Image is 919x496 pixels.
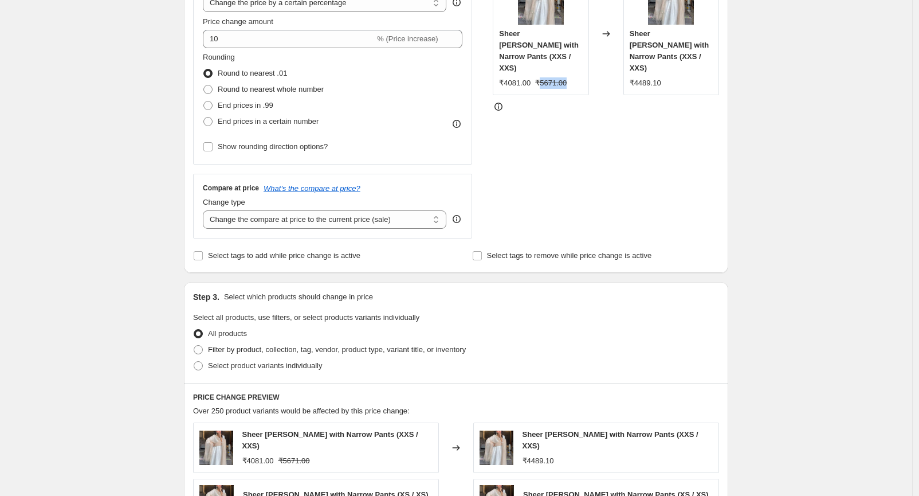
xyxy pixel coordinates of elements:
[218,142,328,151] span: Show rounding direction options?
[523,430,698,450] span: Sheer [PERSON_NAME] with Narrow Pants (XXS / XXS)
[264,184,360,193] button: What's the compare at price?
[278,456,310,465] span: ₹5671.00
[193,407,410,415] span: Over 250 product variants would be affected by this price change:
[193,393,719,402] h6: PRICE CHANGE PREVIEW
[208,345,466,354] span: Filter by product, collection, tag, vendor, product type, variant title, or inventory
[203,17,273,26] span: Price change amount
[218,85,324,93] span: Round to nearest whole number
[208,251,360,260] span: Select tags to add while price change is active
[535,79,567,87] span: ₹5671.00
[193,291,219,303] h2: Step 3.
[199,431,233,465] img: Artboard6_6x-100_80x.jpg
[630,29,709,72] span: Sheer [PERSON_NAME] with Narrow Pants (XXS / XXS)
[193,313,419,322] span: Select all products, use filters, or select products variants individually
[242,430,418,450] span: Sheer [PERSON_NAME] with Narrow Pants (XXS / XXS)
[451,213,462,225] div: help
[242,456,274,465] span: ₹4081.00
[218,69,287,77] span: Round to nearest .01
[630,79,661,87] span: ₹4489.10
[218,101,273,110] span: End prices in .99
[499,79,531,87] span: ₹4081.00
[203,198,245,206] span: Change type
[480,431,513,465] img: Artboard6_6x-100_80x.jpg
[523,456,554,465] span: ₹4489.10
[208,361,322,370] span: Select product variants individually
[203,30,375,48] input: -15
[377,34,438,43] span: % (Price increase)
[487,251,652,260] span: Select tags to remove while price change is active
[499,29,579,72] span: Sheer [PERSON_NAME] with Narrow Pants (XXS / XXS)
[224,291,373,303] p: Select which products should change in price
[203,53,235,61] span: Rounding
[208,329,247,338] span: All products
[203,183,259,193] h3: Compare at price
[218,117,319,126] span: End prices in a certain number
